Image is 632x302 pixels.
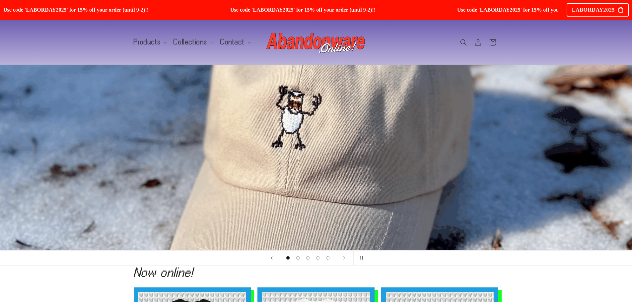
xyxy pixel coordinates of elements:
span: Contact [220,39,245,45]
button: Load slide 3 of 5 [303,253,313,263]
h2: Now online! [134,267,499,277]
button: Previous slide [264,251,279,265]
button: Load slide 2 of 5 [293,253,303,263]
button: Next slide [337,251,351,265]
summary: Products [130,35,170,49]
span: Use code 'LABORDAY2025' for 15% off your order (until 9-2)!! [2,7,220,13]
summary: Collections [170,35,216,49]
summary: Contact [216,35,253,49]
a: Abandonware [264,27,368,58]
summary: Search [456,35,471,50]
div: LABORDAY2025 [567,3,629,17]
img: Abandonware [266,29,366,56]
button: Pause slideshow [353,251,368,265]
button: Load slide 5 of 5 [323,253,333,263]
span: Products [134,39,161,45]
span: Use code 'LABORDAY2025' for 15% off your order (until 9-2)!! [229,7,447,13]
button: Load slide 4 of 5 [313,253,323,263]
span: Collections [174,39,207,45]
button: Load slide 1 of 5 [283,253,293,263]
